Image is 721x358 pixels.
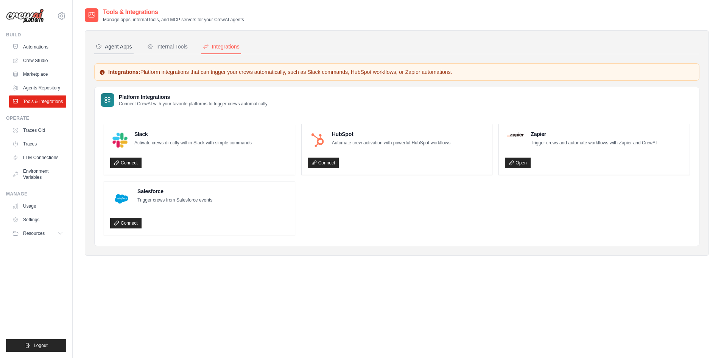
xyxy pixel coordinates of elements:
[34,342,48,349] span: Logout
[6,339,66,352] button: Logout
[332,130,450,138] h4: HubSpot
[310,133,325,148] img: HubSpot Logo
[137,188,212,195] h4: Salesforce
[9,200,66,212] a: Usage
[23,230,45,236] span: Resources
[96,43,132,50] div: Agent Apps
[134,139,252,147] p: Activate crews directly within Slack with simple commands
[9,214,66,226] a: Settings
[112,190,131,208] img: Salesforce Logo
[110,158,142,168] a: Connect
[9,165,66,183] a: Environment Variables
[119,101,268,107] p: Connect CrewAI with your favorite platforms to trigger crews automatically
[146,40,189,54] button: Internal Tools
[9,55,66,67] a: Crew Studio
[134,130,252,138] h4: Slack
[9,138,66,150] a: Traces
[9,227,66,239] button: Resources
[9,95,66,108] a: Tools & Integrations
[94,40,134,54] button: Agent Apps
[99,68,695,76] p: Platform integrations that can trigger your crews automatically, such as Slack commands, HubSpot ...
[332,139,450,147] p: Automate crew activation with powerful HubSpot workflows
[103,17,244,23] p: Manage apps, internal tools, and MCP servers for your CrewAI agents
[505,158,530,168] a: Open
[203,43,240,50] div: Integrations
[507,133,524,137] img: Zapier Logo
[9,124,66,136] a: Traces Old
[6,115,66,121] div: Operate
[9,152,66,164] a: LLM Connections
[137,197,212,204] p: Trigger crews from Salesforce events
[103,8,244,17] h2: Tools & Integrations
[6,32,66,38] div: Build
[9,82,66,94] a: Agents Repository
[6,191,66,197] div: Manage
[308,158,339,168] a: Connect
[9,41,66,53] a: Automations
[112,133,128,148] img: Slack Logo
[531,139,657,147] p: Trigger crews and automate workflows with Zapier and CrewAI
[119,93,268,101] h3: Platform Integrations
[147,43,188,50] div: Internal Tools
[531,130,657,138] h4: Zapier
[110,218,142,228] a: Connect
[9,68,66,80] a: Marketplace
[108,69,140,75] strong: Integrations:
[6,9,44,23] img: Logo
[201,40,241,54] button: Integrations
